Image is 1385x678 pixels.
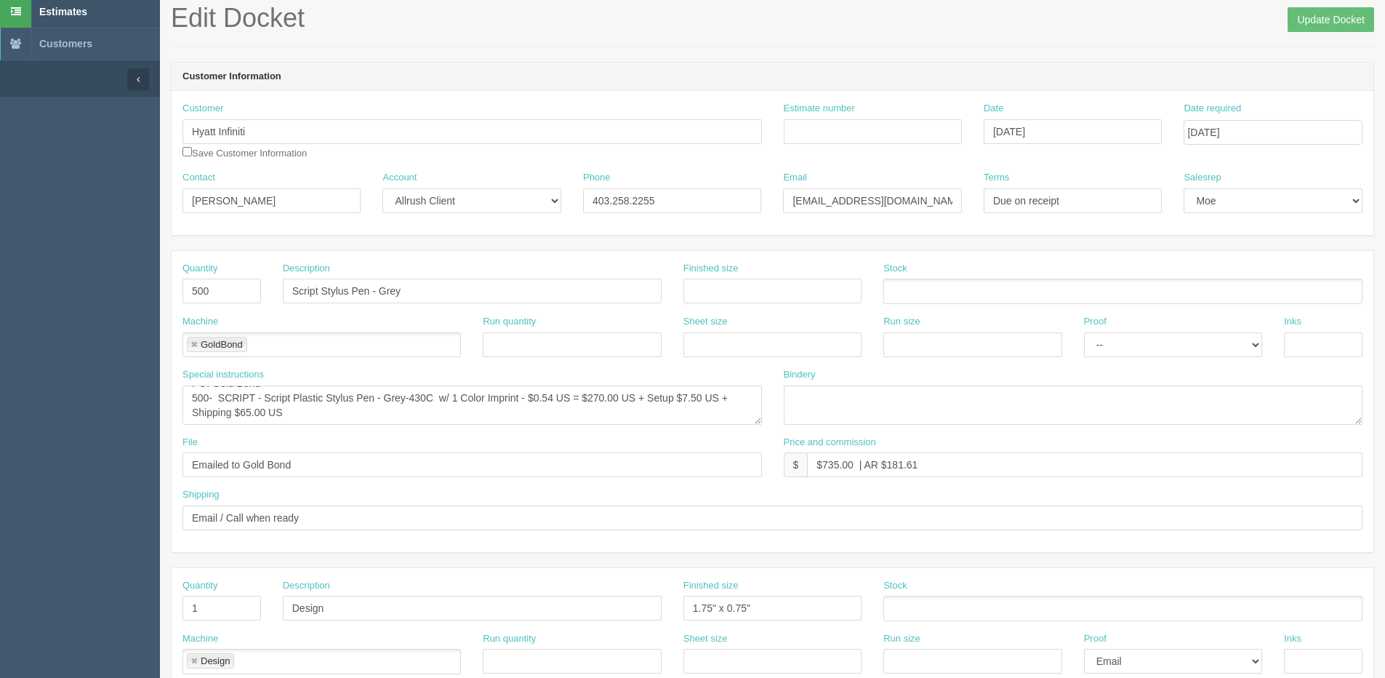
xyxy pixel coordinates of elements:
[984,102,1003,116] label: Date
[883,262,907,276] label: Stock
[784,102,855,116] label: Estimate number
[182,315,218,329] label: Machine
[1084,315,1107,329] label: Proof
[182,171,215,185] label: Contact
[171,4,1374,33] h1: Edit Docket
[39,6,87,17] span: Estimates
[683,632,728,646] label: Sheet size
[39,38,92,49] span: Customers
[784,368,816,382] label: Bindery
[784,436,876,450] label: Price and commission
[784,452,808,477] div: $
[182,579,217,593] label: Quantity
[883,579,907,593] label: Stock
[1284,315,1301,329] label: Inks
[483,315,536,329] label: Run quantity
[182,386,762,425] textarea: PO: Gold Bond 500- SCRIPT - Script Plastic Stylus Pen - Grey-430C w/ 1 Color Imprint - $0.54 US =...
[182,632,218,646] label: Machine
[172,63,1373,92] header: Customer Information
[201,340,243,349] div: GoldBond
[683,579,739,593] label: Finished size
[182,102,762,160] div: Save Customer Information
[984,171,1009,185] label: Terms
[1184,171,1221,185] label: Salesrep
[1084,632,1107,646] label: Proof
[182,488,220,502] label: Shipping
[883,315,920,329] label: Run size
[283,579,330,593] label: Description
[201,656,230,666] div: Design
[182,102,223,116] label: Customer
[382,171,417,185] label: Account
[483,632,536,646] label: Run quantity
[182,119,762,144] input: Enter customer name
[883,632,920,646] label: Run size
[182,262,217,276] label: Quantity
[783,171,807,185] label: Email
[1288,7,1374,32] input: Update Docket
[1184,102,1241,116] label: Date required
[683,315,728,329] label: Sheet size
[182,368,264,382] label: Special instructions
[283,262,330,276] label: Description
[182,436,198,450] label: File
[583,171,611,185] label: Phone
[683,262,739,276] label: Finished size
[1284,632,1301,646] label: Inks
